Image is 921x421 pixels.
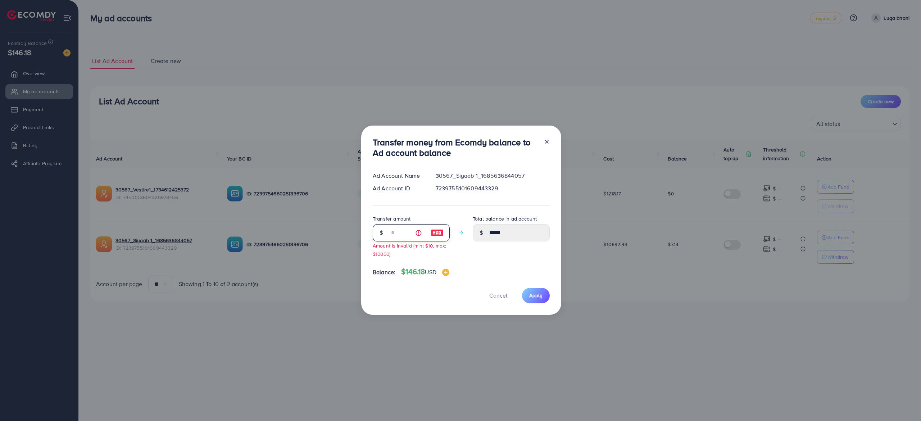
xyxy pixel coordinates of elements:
img: image [431,228,444,237]
label: Total balance in ad account [473,215,537,222]
img: image [442,269,449,276]
div: Ad Account Name [367,172,430,180]
span: USD [425,268,436,276]
span: Cancel [489,291,507,299]
button: Apply [522,288,550,303]
button: Cancel [480,288,516,303]
h4: $146.18 [401,267,449,276]
div: 30567_Siyaab 1_1685636844057 [430,172,555,180]
div: Ad Account ID [367,184,430,193]
span: Apply [529,292,543,299]
iframe: Chat [890,389,916,416]
small: Amount is invalid (min: $10, max: $10000) [373,242,446,257]
span: Balance: [373,268,395,276]
h3: Transfer money from Ecomdy balance to Ad account balance [373,137,538,158]
div: 7239755101609443329 [430,184,555,193]
label: Transfer amount [373,215,410,222]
